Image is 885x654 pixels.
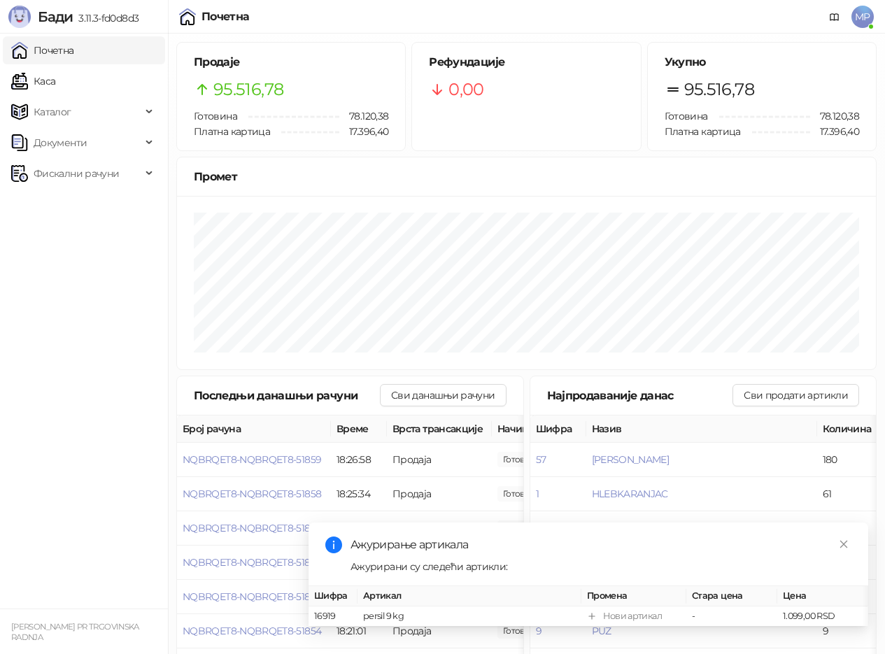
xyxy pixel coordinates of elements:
div: Нови артикал [603,609,662,623]
div: Најпродаваније данас [547,387,733,404]
span: MP [851,6,874,28]
div: Последњи данашњи рачуни [194,387,380,404]
th: Број рачуна [177,415,331,443]
div: Промет [194,168,859,185]
th: Начини плаћања [492,415,632,443]
button: 5561 [536,522,555,534]
td: Продаја [387,477,492,511]
td: 18:26:58 [331,443,387,477]
th: Стара цена [686,586,777,606]
th: Шифра [309,586,357,606]
th: Шифра [530,415,586,443]
a: Почетна [11,36,74,64]
button: NQBRQET8-NQBRQET8-51854 [183,625,321,637]
span: Платна картица [194,125,270,138]
button: [PERSON_NAME] [592,453,670,466]
button: NQBRQET8-NQBRQET8-51856 [183,556,321,569]
td: 16919 [309,606,357,627]
th: Промена [581,586,686,606]
span: 0,00 [448,76,483,103]
span: 95.516,78 [684,76,754,103]
div: Почетна [201,11,250,22]
button: NQBRQET8-NQBRQET8-51859 [183,453,321,466]
td: Продаја [387,443,492,477]
span: Платна картица [665,125,741,138]
div: Ажурирани су следећи артикли: [351,559,851,574]
th: Цена [777,586,868,606]
button: NQBRQET8-NQBRQET8-51855 [183,590,320,603]
th: Врста трансакције [387,415,492,443]
th: Количина [817,415,880,443]
td: 18:25:34 [331,477,387,511]
span: Документи [34,129,87,157]
button: Сви продати артикли [732,384,859,406]
h5: Укупно [665,54,859,71]
h5: Продаје [194,54,388,71]
button: 57 [536,453,546,466]
button: Сви данашњи рачуни [380,384,506,406]
td: 1.099,00 RSD [777,606,868,627]
button: NQBRQET8-NQBRQET8-51857 [183,522,320,534]
td: 180 [817,443,880,477]
span: 95.516,78 [213,76,283,103]
span: 78.120,38 [339,108,388,124]
img: Logo [8,6,31,28]
button: NQBRQET8-NQBRQET8-51858 [183,488,321,500]
a: Документација [823,6,846,28]
td: persil 9 kg [357,606,581,627]
span: Готовина [194,110,237,122]
span: 380,00 [497,486,545,502]
span: Готовина [665,110,708,122]
th: Време [331,415,387,443]
td: 61 [817,477,880,511]
div: Ажурирање артикала [351,536,851,553]
span: close [839,539,849,549]
h5: Рефундације [429,54,623,71]
td: - [686,606,777,627]
button: ZAJECARSKO 0_5 [592,522,672,534]
a: Close [836,536,851,552]
span: 155,00 [497,452,545,467]
td: 27 [817,511,880,546]
span: Фискални рачуни [34,159,119,187]
span: info-circle [325,536,342,553]
span: 3.11.3-fd0d8d3 [73,12,139,24]
span: Бади [38,8,73,25]
span: 17.396,40 [339,124,388,139]
span: 479,99 [497,520,545,536]
button: HLEBKARANJAC [592,488,668,500]
span: 17.396,40 [810,124,859,139]
td: Продаја [387,511,492,546]
th: Артикал [357,586,581,606]
span: Каталог [34,98,71,126]
small: [PERSON_NAME] PR TRGOVINSKA RADNJA [11,622,139,642]
th: Назив [586,415,817,443]
span: 78.120,38 [810,108,859,124]
button: 1 [536,488,539,500]
a: Каса [11,67,55,95]
td: 18:25:11 [331,511,387,546]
